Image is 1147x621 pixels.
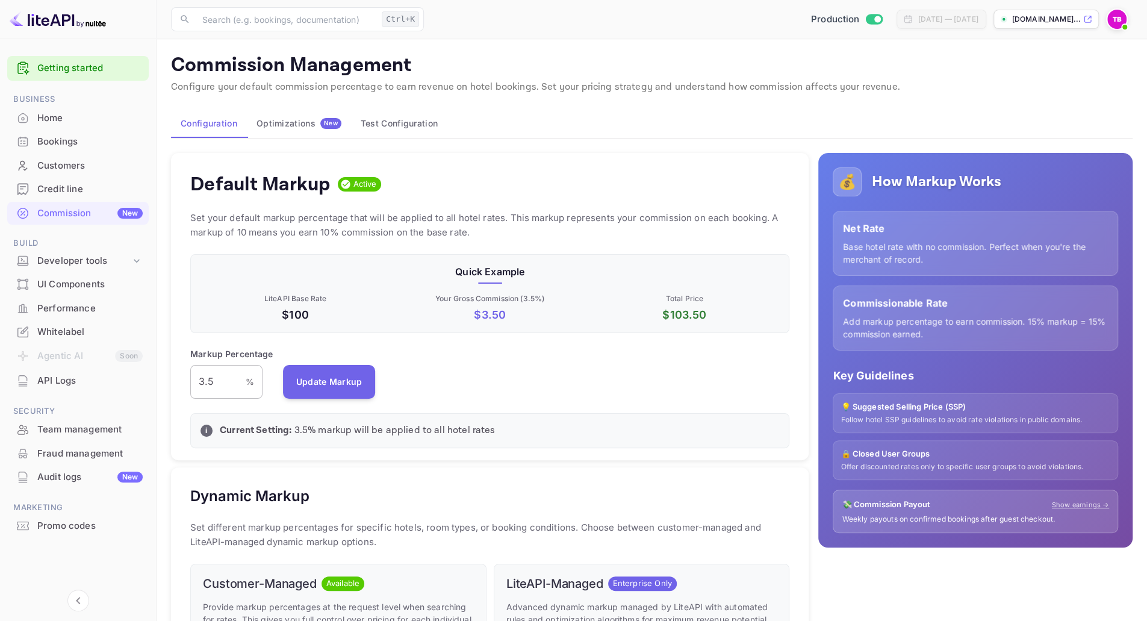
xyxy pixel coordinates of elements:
[67,590,89,611] button: Collapse navigation
[843,315,1108,340] p: Add markup percentage to earn commission. 15% markup = 15% commission earned.
[395,307,585,323] p: $ 3.50
[320,119,341,127] span: New
[190,365,246,399] input: 0
[7,273,149,295] a: UI Components
[843,221,1108,236] p: Net Rate
[843,240,1108,266] p: Base hotel rate with no commission. Perfect when you're the merchant of record.
[349,178,382,190] span: Active
[7,466,149,489] div: Audit logsNew
[841,462,1110,472] p: Offer discounted rates only to specific user groups to avoid violations.
[10,10,106,29] img: LiteAPI logo
[7,297,149,319] a: Performance
[37,302,143,316] div: Performance
[841,415,1110,425] p: Follow hotel SSP guidelines to avoid rate violations in public domains.
[7,466,149,488] a: Audit logsNew
[190,172,331,196] h4: Default Markup
[7,130,149,152] a: Bookings
[7,202,149,224] a: CommissionNew
[220,423,779,438] p: 3.5 % markup will be applied to all hotel rates
[171,80,1133,95] p: Configure your default commission percentage to earn revenue on hotel bookings. Set your pricing ...
[37,325,143,339] div: Whitelabel
[1107,10,1127,29] img: Traveloka B2C
[838,171,856,193] p: 💰
[7,56,149,81] div: Getting started
[322,578,364,590] span: Available
[246,375,254,388] p: %
[37,254,131,268] div: Developer tools
[7,237,149,250] span: Build
[7,320,149,343] a: Whitelabel
[7,320,149,344] div: Whitelabel
[918,14,978,25] div: [DATE] — [DATE]
[1012,14,1081,25] p: [DOMAIN_NAME]...
[589,293,779,304] p: Total Price
[7,130,149,154] div: Bookings
[833,367,1118,384] p: Key Guidelines
[37,61,143,75] a: Getting started
[7,178,149,201] div: Credit line
[205,425,207,436] p: i
[283,365,376,399] button: Update Markup
[7,418,149,440] a: Team management
[37,159,143,173] div: Customers
[506,576,603,591] h6: LiteAPI-Managed
[842,514,1109,525] p: Weekly payouts on confirmed bookings after guest checkout.
[195,7,377,31] input: Search (e.g. bookings, documentation)
[37,423,143,437] div: Team management
[200,293,390,304] p: LiteAPI Base Rate
[871,172,1001,192] h5: How Markup Works
[1052,500,1109,510] a: Show earnings →
[190,487,309,506] h5: Dynamic Markup
[7,442,149,466] div: Fraud management
[37,519,143,533] div: Promo codes
[7,178,149,200] a: Credit line
[37,135,143,149] div: Bookings
[7,273,149,296] div: UI Components
[7,93,149,106] span: Business
[203,576,317,591] h6: Customer-Managed
[7,107,149,129] a: Home
[7,418,149,442] div: Team management
[190,520,789,549] p: Set different markup percentages for specific hotels, room types, or booking conditions. Choose b...
[190,348,273,360] p: Markup Percentage
[7,297,149,320] div: Performance
[7,202,149,225] div: CommissionNew
[37,374,143,388] div: API Logs
[7,107,149,130] div: Home
[589,307,779,323] p: $ 103.50
[842,499,930,511] p: 💸 Commission Payout
[7,154,149,178] div: Customers
[37,447,143,461] div: Fraud management
[7,369,149,392] a: API Logs
[7,154,149,176] a: Customers
[37,111,143,125] div: Home
[117,208,143,219] div: New
[841,448,1110,460] p: 🔒 Closed User Groups
[351,109,447,138] button: Test Configuration
[220,424,291,437] strong: Current Setting:
[7,514,149,538] div: Promo codes
[200,307,390,323] p: $100
[171,54,1133,78] p: Commission Management
[7,514,149,537] a: Promo codes
[117,472,143,482] div: New
[37,183,143,196] div: Credit line
[841,401,1110,413] p: 💡 Suggested Selling Price (SSP)
[7,251,149,272] div: Developer tools
[7,369,149,393] div: API Logs
[395,293,585,304] p: Your Gross Commission ( 3.5 %)
[256,118,341,129] div: Optimizations
[190,211,789,240] p: Set your default markup percentage that will be applied to all hotel rates. This markup represent...
[37,470,143,484] div: Audit logs
[200,264,779,279] p: Quick Example
[608,578,677,590] span: Enterprise Only
[7,501,149,514] span: Marketing
[811,13,860,27] span: Production
[806,13,887,27] div: Switch to Sandbox mode
[843,296,1108,310] p: Commissionable Rate
[7,405,149,418] span: Security
[171,109,247,138] button: Configuration
[37,278,143,292] div: UI Components
[37,207,143,220] div: Commission
[382,11,419,27] div: Ctrl+K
